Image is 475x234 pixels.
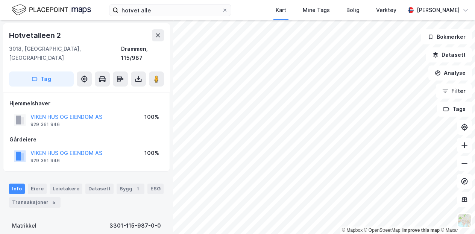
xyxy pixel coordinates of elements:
[9,29,62,41] div: Hotvetalleen 2
[426,47,472,62] button: Datasett
[303,6,330,15] div: Mine Tags
[118,5,222,16] input: Søk på adresse, matrikkel, gårdeiere, leietakere eller personer
[364,228,401,233] a: OpenStreetMap
[9,99,164,108] div: Hjemmelshaver
[346,6,360,15] div: Bolig
[121,44,164,62] div: Drammen, 115/987
[376,6,396,15] div: Verktøy
[9,71,74,87] button: Tag
[437,198,475,234] div: Kontrollprogram for chat
[9,135,164,144] div: Gårdeiere
[12,3,91,17] img: logo.f888ab2527a4732fd821a326f86c7f29.svg
[109,221,161,230] div: 3301-115-987-0-0
[147,184,164,194] div: ESG
[9,184,25,194] div: Info
[134,185,141,193] div: 1
[30,122,60,128] div: 929 361 946
[436,84,472,99] button: Filter
[28,184,47,194] div: Eiere
[117,184,144,194] div: Bygg
[12,221,36,230] div: Matrikkel
[417,6,460,15] div: [PERSON_NAME]
[437,102,472,117] button: Tags
[144,149,159,158] div: 100%
[342,228,363,233] a: Mapbox
[276,6,286,15] div: Kart
[50,184,82,194] div: Leietakere
[85,184,114,194] div: Datasett
[437,198,475,234] iframe: Chat Widget
[144,112,159,122] div: 100%
[421,29,472,44] button: Bokmerker
[50,199,58,206] div: 5
[402,228,440,233] a: Improve this map
[428,65,472,81] button: Analyse
[30,158,60,164] div: 929 361 946
[9,197,61,208] div: Transaksjoner
[9,44,121,62] div: 3018, [GEOGRAPHIC_DATA], [GEOGRAPHIC_DATA]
